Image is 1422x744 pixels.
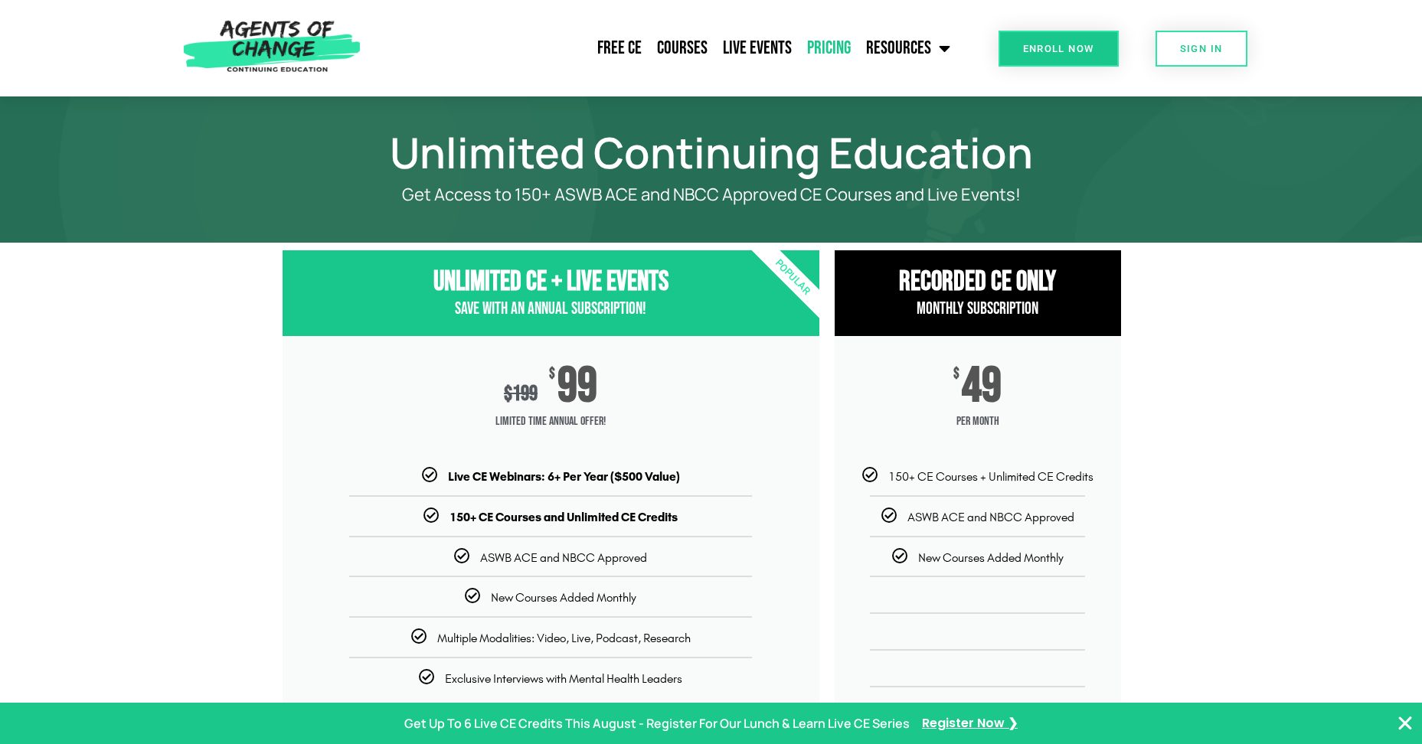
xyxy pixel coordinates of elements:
[1396,714,1414,733] button: Close Banner
[1180,44,1223,54] span: SIGN IN
[549,367,555,382] span: $
[649,29,715,67] a: Courses
[275,135,1148,170] h1: Unlimited Continuing Education
[835,406,1121,437] span: per month
[999,31,1119,67] a: Enroll Now
[858,29,958,67] a: Resources
[448,469,680,484] b: Live CE Webinars: 6+ Per Year ($500 Value)
[962,367,1002,406] span: 49
[455,299,646,319] span: Save with an Annual Subscription!
[704,189,881,366] div: Popular
[918,550,1064,565] span: New Courses Added Monthly
[404,713,910,735] p: Get Up To 6 Live CE Credits This August - Register For Our Lunch & Learn Live CE Series
[590,29,649,67] a: Free CE
[799,29,858,67] a: Pricing
[445,671,682,686] span: Exclusive Interviews with Mental Health Leaders
[715,29,799,67] a: Live Events
[437,631,691,645] span: Multiple Modalities: Video, Live, Podcast, Research
[504,381,512,406] span: $
[1023,44,1094,54] span: Enroll Now
[368,29,958,67] nav: Menu
[953,367,959,382] span: $
[907,510,1074,524] span: ASWB ACE and NBCC Approved
[283,266,819,299] h3: Unlimited CE + Live Events
[922,713,1018,735] a: Register Now ❯
[835,266,1121,299] h3: RECORDED CE ONly
[336,185,1087,204] p: Get Access to 150+ ASWB ACE and NBCC Approved CE Courses and Live Events!
[888,469,1093,484] span: 150+ CE Courses + Unlimited CE Credits
[480,550,647,565] span: ASWB ACE and NBCC Approved
[917,299,1038,319] span: Monthly Subscription
[1156,31,1247,67] a: SIGN IN
[283,406,819,437] span: Limited Time Annual Offer!
[504,381,538,406] div: 199
[491,590,636,605] span: New Courses Added Monthly
[449,510,678,524] b: 150+ CE Courses and Unlimited CE Credits
[557,367,597,406] span: 99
